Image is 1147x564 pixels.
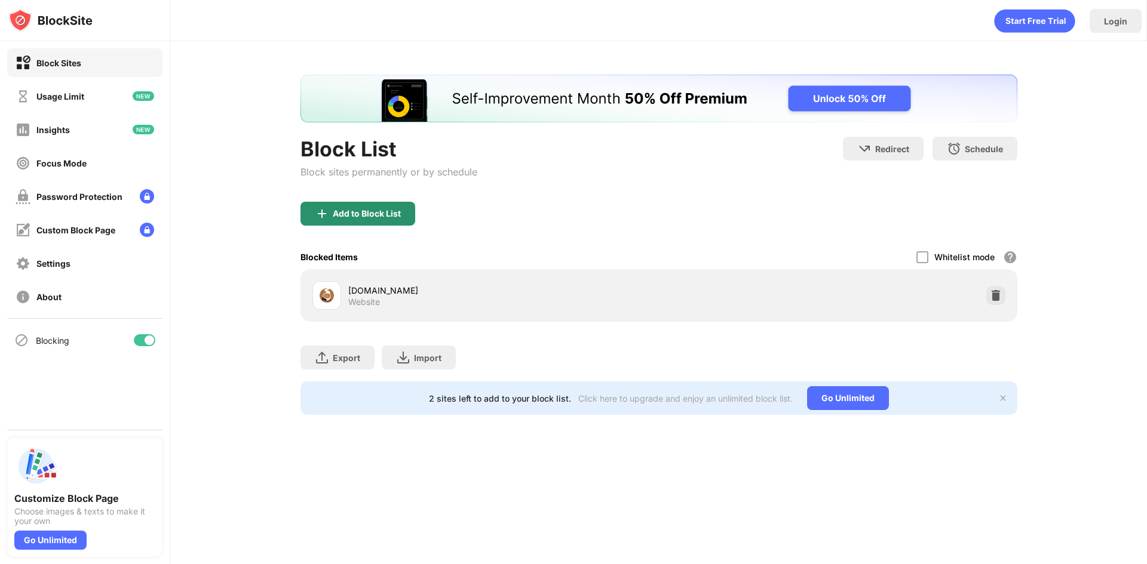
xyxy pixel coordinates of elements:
[36,335,69,346] div: Blocking
[300,166,477,178] div: Block sites permanently or by schedule
[36,292,62,302] div: About
[348,297,380,307] div: Website
[807,386,889,410] div: Go Unlimited
[36,125,70,135] div: Insights
[333,353,360,363] div: Export
[14,333,29,347] img: blocking-icon.svg
[300,252,358,262] div: Blocked Items
[16,289,30,304] img: about-off.svg
[1104,16,1127,26] div: Login
[36,192,122,202] div: Password Protection
[16,89,30,104] img: time-usage-off.svg
[36,225,115,235] div: Custom Block Page
[333,209,401,218] div: Add to Block List
[578,393,793,403] div: Click here to upgrade and enjoy an unlimited block list.
[414,353,441,363] div: Import
[965,144,1003,154] div: Schedule
[300,75,1017,122] iframe: Banner
[16,122,30,137] img: insights-off.svg
[429,393,571,403] div: 2 sites left to add to your block list.
[36,158,87,168] div: Focus Mode
[16,156,30,171] img: focus-off.svg
[16,256,30,271] img: settings-off.svg
[994,9,1075,33] div: animation
[14,531,87,550] div: Go Unlimited
[16,56,30,70] img: block-on.svg
[36,58,81,68] div: Block Sites
[14,507,155,526] div: Choose images & texts to make it your own
[133,91,154,101] img: new-icon.svg
[36,91,84,101] div: Usage Limit
[998,393,1008,403] img: x-button.svg
[133,125,154,134] img: new-icon.svg
[8,8,93,32] img: logo-blocksite.svg
[348,284,659,297] div: [DOMAIN_NAME]
[14,445,57,488] img: push-custom-page.svg
[14,492,155,504] div: Customize Block Page
[140,223,154,237] img: lock-menu.svg
[320,288,334,303] img: favicons
[16,189,30,204] img: password-protection-off.svg
[140,189,154,204] img: lock-menu.svg
[875,144,909,154] div: Redirect
[934,252,995,262] div: Whitelist mode
[300,137,477,161] div: Block List
[16,223,30,238] img: customize-block-page-off.svg
[36,258,70,269] div: Settings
